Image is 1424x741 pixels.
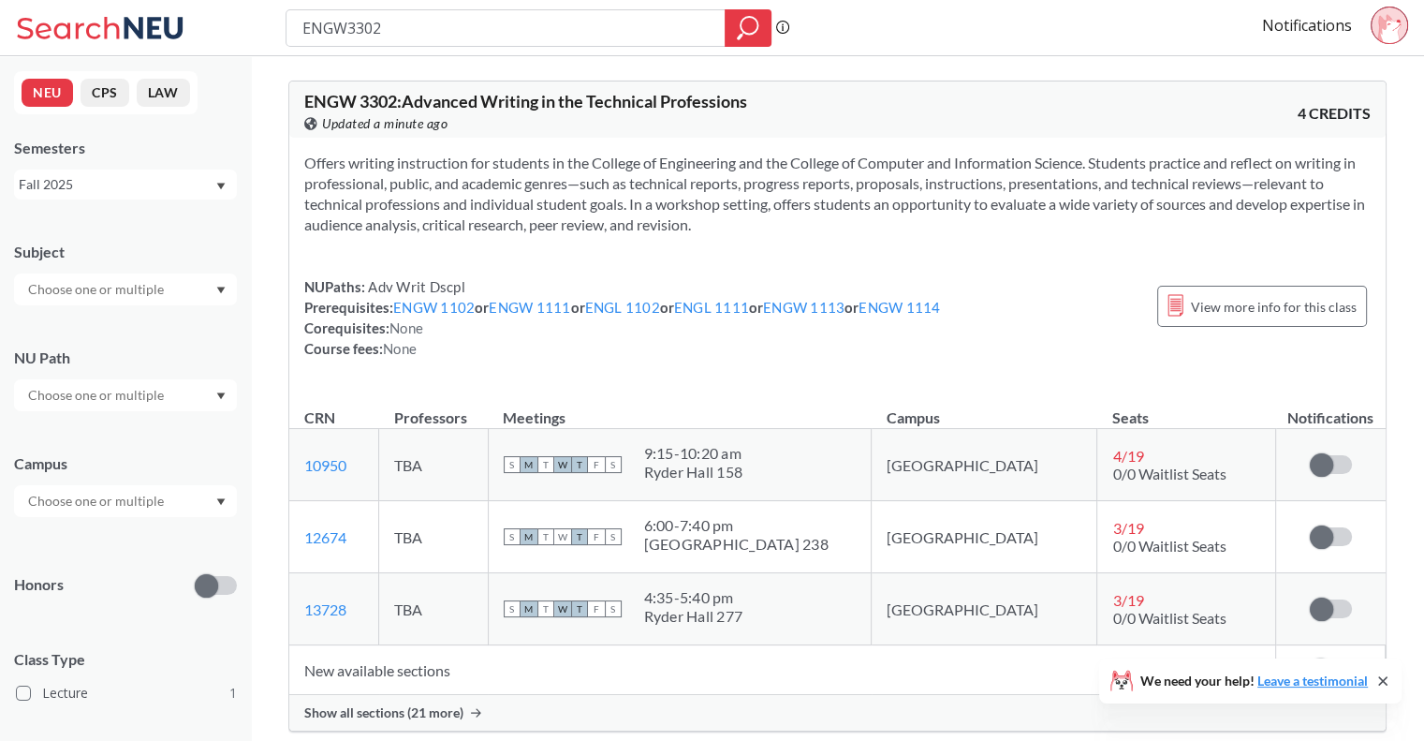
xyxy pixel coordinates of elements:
div: Fall 2025 [19,174,214,195]
span: 0/0 Waitlist Seats [1112,537,1226,555]
span: 0/0 Waitlist Seats [1112,609,1226,627]
span: 3 / 19 [1112,519,1143,537]
span: W [554,456,571,473]
div: CRN [304,408,335,428]
svg: Dropdown arrow [216,287,226,294]
label: Lecture [16,681,237,705]
span: 4 / 19 [1112,447,1143,465]
div: Dropdown arrow [14,274,237,305]
a: ENGW 1102 [393,299,475,316]
div: Dropdown arrow [14,485,237,517]
div: 4:35 - 5:40 pm [644,588,743,607]
p: Honors [14,574,64,596]
span: S [605,456,622,473]
span: None [389,319,423,336]
span: W [554,600,571,617]
span: 3 / 19 [1112,591,1143,609]
th: Campus [872,389,1097,429]
span: Adv Writ Dscpl [365,278,465,295]
span: 0/0 Waitlist Seats [1112,465,1226,482]
a: ENGL 1102 [585,299,660,316]
td: [GEOGRAPHIC_DATA] [872,429,1097,501]
div: Ryder Hall 277 [644,607,743,626]
div: Dropdown arrow [14,379,237,411]
div: 9:15 - 10:20 am [644,444,743,463]
span: Updated a minute ago [322,113,448,134]
a: 13728 [304,600,346,618]
button: LAW [137,79,190,107]
div: magnifying glass [725,9,771,47]
div: Fall 2025Dropdown arrow [14,170,237,200]
td: New available sections [289,645,1275,695]
span: None [383,340,417,357]
span: M [521,600,537,617]
svg: Dropdown arrow [216,393,226,400]
span: M [521,528,537,545]
svg: Dropdown arrow [216,183,226,190]
th: Notifications [1275,389,1385,429]
div: Semesters [14,138,237,158]
div: [GEOGRAPHIC_DATA] 238 [644,535,829,554]
a: 12674 [304,528,346,546]
input: Choose one or multiple [19,384,176,407]
span: 4 CREDITS [1298,103,1371,124]
div: NUPaths: Prerequisites: or or or or or Corequisites: Course fees: [304,276,941,359]
td: [GEOGRAPHIC_DATA] [872,573,1097,645]
th: Professors [379,389,488,429]
div: Ryder Hall 158 [644,463,743,482]
button: CPS [81,79,129,107]
span: Show all sections (21 more) [304,704,463,721]
span: T [571,528,588,545]
span: S [504,456,521,473]
div: 6:00 - 7:40 pm [644,516,829,535]
a: ENGW 1111 [489,299,570,316]
input: Choose one or multiple [19,490,176,512]
input: Choose one or multiple [19,278,176,301]
span: F [588,456,605,473]
div: Campus [14,453,237,474]
div: Subject [14,242,237,262]
td: TBA [379,501,488,573]
div: NU Path [14,348,237,368]
input: Class, professor, course number, "phrase" [301,12,712,44]
span: T [537,528,554,545]
svg: magnifying glass [737,15,759,41]
a: 10950 [304,456,346,474]
span: Class Type [14,649,237,670]
a: ENGL 1111 [674,299,749,316]
span: S [605,600,622,617]
span: 1 [229,683,237,704]
span: T [537,456,554,473]
span: M [521,456,537,473]
a: ENGW 1114 [859,299,940,316]
th: Seats [1097,389,1276,429]
span: F [588,600,605,617]
section: Offers writing instruction for students in the College of Engineering and the College of Computer... [304,153,1371,235]
span: S [605,528,622,545]
span: S [504,600,521,617]
span: F [588,528,605,545]
svg: Dropdown arrow [216,498,226,506]
span: T [537,600,554,617]
span: View more info for this class [1191,295,1357,319]
td: [GEOGRAPHIC_DATA] [872,501,1097,573]
div: Show all sections (21 more) [289,695,1386,731]
span: ENGW 3302 : Advanced Writing in the Technical Professions [304,91,747,111]
button: NEU [22,79,73,107]
a: ENGW 1113 [763,299,844,316]
span: T [571,600,588,617]
a: Leave a testimonial [1257,673,1368,689]
span: S [504,528,521,545]
th: Meetings [488,389,872,429]
a: Notifications [1262,15,1352,36]
span: We need your help! [1140,674,1368,688]
td: TBA [379,573,488,645]
span: W [554,528,571,545]
td: TBA [379,429,488,501]
span: T [571,456,588,473]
